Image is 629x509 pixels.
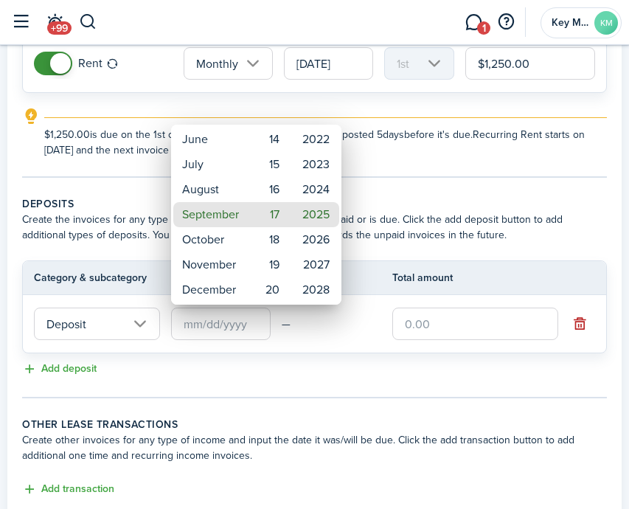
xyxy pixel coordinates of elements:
[171,125,250,305] mbsc-wheel: Month
[293,277,339,302] mbsc-wheel-item: 2028
[252,252,288,277] mbsc-wheel-item: 19
[252,277,288,302] mbsc-wheel-item: 20
[252,202,288,227] mbsc-wheel-item: 17
[173,152,248,177] mbsc-wheel-item: July
[173,277,248,302] mbsc-wheel-item: December
[293,202,339,227] mbsc-wheel-item: 2025
[293,127,339,152] mbsc-wheel-item: 2022
[293,152,339,177] mbsc-wheel-item: 2023
[293,227,339,252] mbsc-wheel-item: 2026
[173,202,248,227] mbsc-wheel-item: September
[252,152,288,177] mbsc-wheel-item: 15
[173,252,248,277] mbsc-wheel-item: November
[250,125,291,305] mbsc-wheel: Day
[293,252,339,277] mbsc-wheel-item: 2027
[252,227,288,252] mbsc-wheel-item: 18
[291,125,341,305] mbsc-wheel: Year
[173,227,248,252] mbsc-wheel-item: October
[173,127,248,152] mbsc-wheel-item: June
[293,177,339,202] mbsc-wheel-item: 2024
[252,127,288,152] mbsc-wheel-item: 14
[252,177,288,202] mbsc-wheel-item: 16
[173,177,248,202] mbsc-wheel-item: August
